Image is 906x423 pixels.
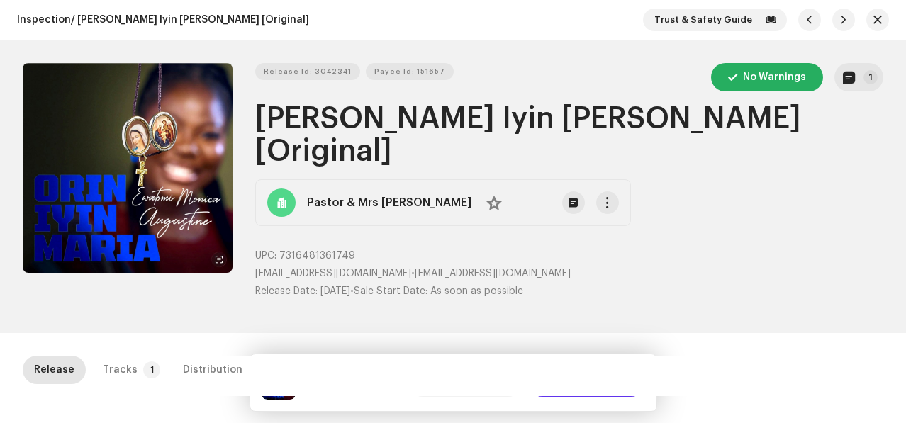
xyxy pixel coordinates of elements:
[307,194,471,211] strong: Pastor & Mrs [PERSON_NAME]
[279,251,355,261] span: 7316481361749
[264,57,352,86] span: Release Id: 3042341
[863,70,878,84] p-badge: 1
[255,269,411,278] span: [EMAIL_ADDRESS][DOMAIN_NAME]
[354,286,427,296] span: Sale Start Date:
[320,286,350,296] span: [DATE]
[255,266,884,281] p: •
[834,63,883,91] button: 1
[255,103,884,168] h1: [PERSON_NAME] Iyin [PERSON_NAME] [Original]
[366,63,454,80] button: Payee Id: 151657
[255,251,276,261] span: UPC:
[430,286,523,296] span: As soon as possible
[255,286,318,296] span: Release Date:
[374,57,445,86] span: Payee Id: 151657
[183,356,242,384] div: Distribution
[255,63,360,80] button: Release Id: 3042341
[255,286,354,296] span: •
[415,269,571,278] span: [EMAIL_ADDRESS][DOMAIN_NAME]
